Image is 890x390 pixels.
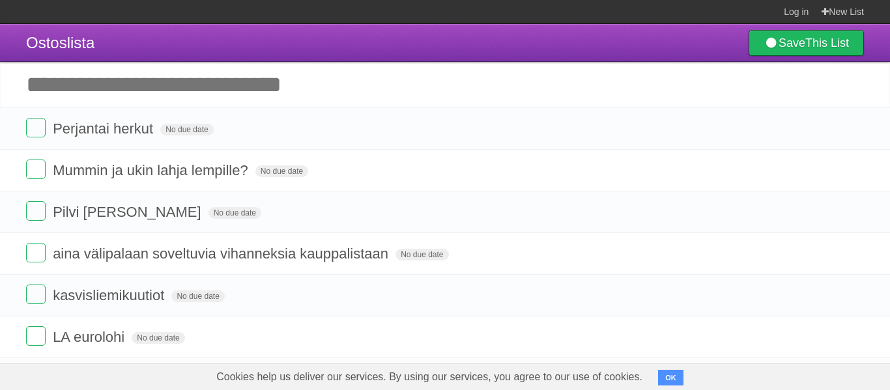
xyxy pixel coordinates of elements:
label: Done [26,201,46,221]
span: No due date [395,249,448,260]
label: Done [26,243,46,262]
span: No due date [255,165,308,177]
span: Cookies help us deliver our services. By using our services, you agree to our use of cookies. [203,364,655,390]
button: OK [658,370,683,385]
label: Done [26,160,46,179]
b: This List [805,36,849,49]
span: Ostoslista [26,34,94,51]
label: Done [26,285,46,304]
label: Done [26,118,46,137]
span: Perjantai herkut [53,120,156,137]
span: Mummin ja ukin lahja lempille? [53,162,251,178]
span: No due date [171,290,224,302]
span: No due date [208,207,261,219]
span: No due date [160,124,213,135]
span: LA eurolohi [53,329,128,345]
span: kasvisliemikuutiot [53,287,167,303]
span: Pilvi [PERSON_NAME] [53,204,204,220]
span: aina välipalaan soveltuvia vihanneksia kauppalistaan [53,245,392,262]
span: No due date [132,332,184,344]
a: SaveThis List [749,30,864,56]
label: Done [26,326,46,346]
